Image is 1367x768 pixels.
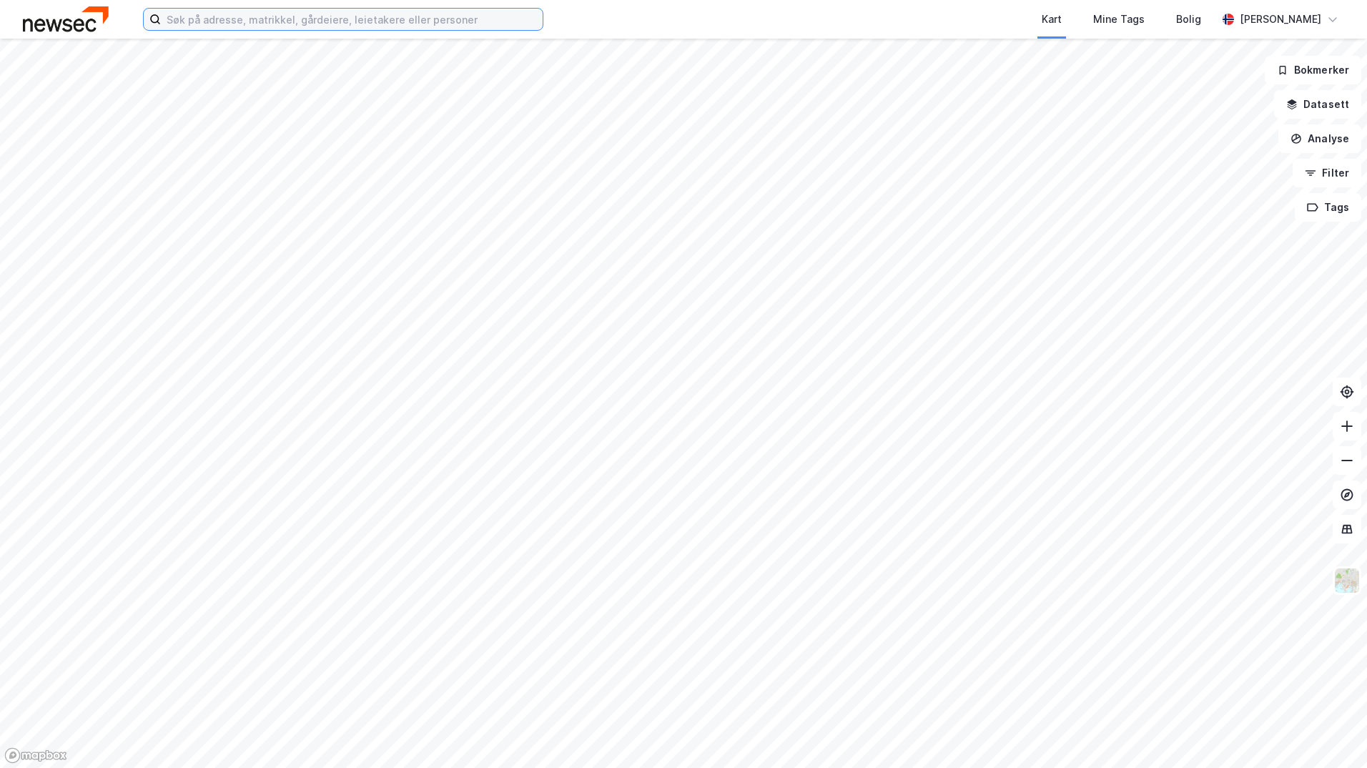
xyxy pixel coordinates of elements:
div: Kart [1042,11,1062,28]
img: newsec-logo.f6e21ccffca1b3a03d2d.png [23,6,109,31]
div: [PERSON_NAME] [1240,11,1321,28]
iframe: Chat Widget [1296,699,1367,768]
div: Kontrollprogram for chat [1296,699,1367,768]
div: Bolig [1176,11,1201,28]
input: Søk på adresse, matrikkel, gårdeiere, leietakere eller personer [161,9,543,30]
div: Mine Tags [1093,11,1145,28]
